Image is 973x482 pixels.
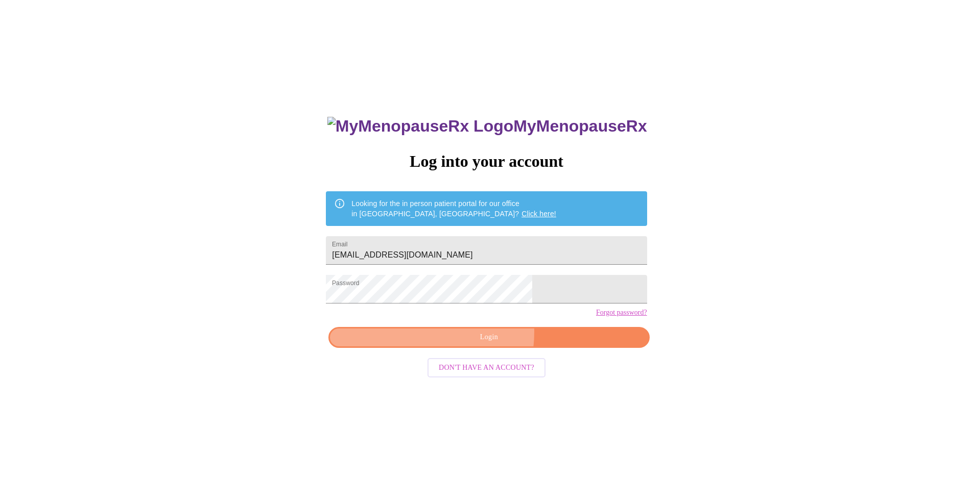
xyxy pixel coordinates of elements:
[351,194,556,223] div: Looking for the in person patient portal for our office in [GEOGRAPHIC_DATA], [GEOGRAPHIC_DATA]?
[327,117,513,136] img: MyMenopauseRx Logo
[439,362,534,374] span: Don't have an account?
[521,210,556,218] a: Click here!
[327,117,647,136] h3: MyMenopauseRx
[328,327,649,348] button: Login
[340,331,637,344] span: Login
[428,358,545,378] button: Don't have an account?
[326,152,647,171] h3: Log into your account
[596,309,647,317] a: Forgot password?
[425,362,548,371] a: Don't have an account?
